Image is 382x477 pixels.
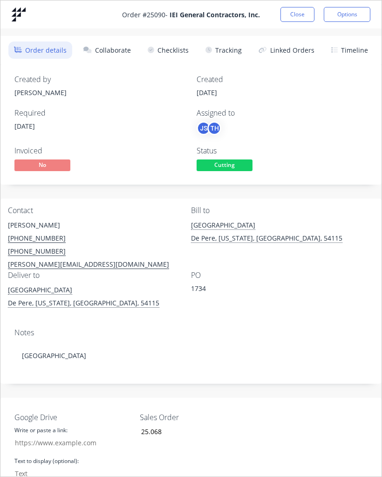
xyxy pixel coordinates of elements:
[140,412,256,423] label: Sales Order
[191,283,307,297] div: 1734
[142,41,194,59] button: Checklists
[197,88,217,97] span: [DATE]
[8,219,191,232] div: [PERSON_NAME]
[253,41,320,59] button: Linked Orders
[280,7,314,22] button: Close
[197,121,221,135] button: JSTH
[197,121,211,135] div: JS
[191,219,374,249] div: [GEOGRAPHIC_DATA]De Pere, [US_STATE], [GEOGRAPHIC_DATA], 54115
[326,41,374,59] button: Timeline
[14,328,368,337] div: Notes
[8,271,191,280] div: Deliver to
[8,41,73,59] button: Order details
[170,10,260,19] strong: IEI General Contractors, Inc.
[14,122,35,131] span: [DATE]
[197,159,252,173] button: Cutting
[207,121,221,135] div: TH
[191,271,374,280] div: PO
[14,341,368,370] div: [GEOGRAPHIC_DATA]
[133,425,256,439] input: Enter number...
[12,7,26,21] img: Factory
[14,412,131,423] label: Google Drive
[8,206,191,215] div: Contact
[197,159,252,171] span: Cutting
[197,75,368,84] div: Created
[14,426,68,435] label: Write or paste a link:
[14,88,185,97] div: [PERSON_NAME]
[191,206,374,215] div: Bill to
[324,7,370,22] button: Options
[14,109,185,118] div: Required
[14,457,79,465] label: Text to display (optional):
[200,41,247,59] button: Tracking
[8,219,191,271] div: [PERSON_NAME][PHONE_NUMBER][PHONE_NUMBER][PERSON_NAME][EMAIL_ADDRESS][DOMAIN_NAME]
[14,146,185,155] div: Invoiced
[14,159,70,171] span: No
[8,283,191,313] div: [GEOGRAPHIC_DATA]De Pere, [US_STATE], [GEOGRAPHIC_DATA], 54115
[197,146,368,155] div: Status
[197,109,368,118] div: Assigned to
[78,41,136,59] button: Collaborate
[10,436,121,450] input: https://www.example.com
[122,10,260,20] span: Order # 25090 -
[14,75,185,84] div: Created by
